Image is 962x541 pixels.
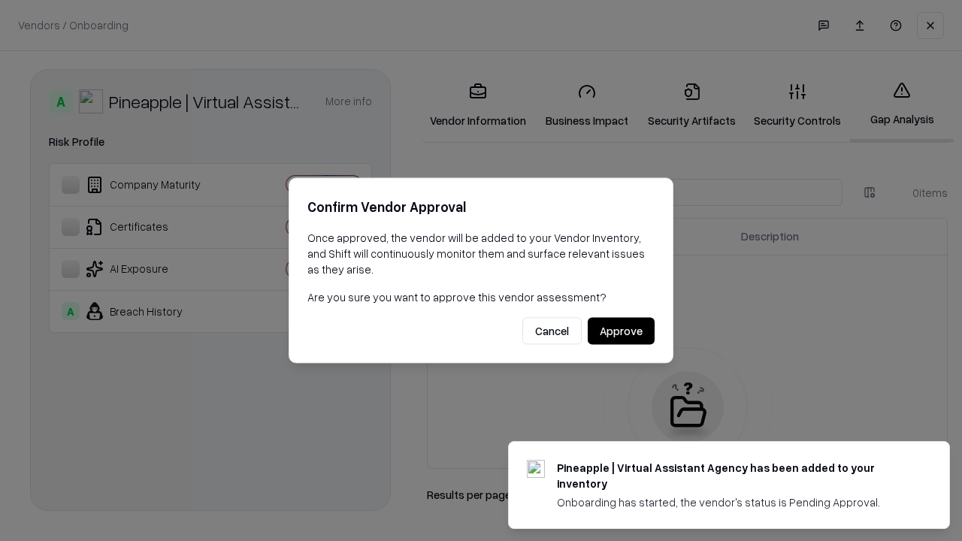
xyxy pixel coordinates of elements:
[307,289,655,305] p: Are you sure you want to approve this vendor assessment?
[522,318,582,345] button: Cancel
[307,230,655,277] p: Once approved, the vendor will be added to your Vendor Inventory, and Shift will continuously mon...
[557,460,913,491] div: Pineapple | Virtual Assistant Agency has been added to your inventory
[588,318,655,345] button: Approve
[307,196,655,218] h2: Confirm Vendor Approval
[527,460,545,478] img: trypineapple.com
[557,494,913,510] div: Onboarding has started, the vendor's status is Pending Approval.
